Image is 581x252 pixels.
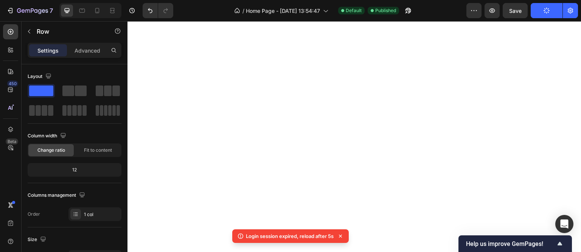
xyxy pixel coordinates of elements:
[509,8,522,14] span: Save
[29,165,120,175] div: 12
[7,81,18,87] div: 450
[84,147,112,154] span: Fit to content
[28,190,87,201] div: Columns management
[28,211,40,218] div: Order
[6,138,18,145] div: Beta
[28,235,48,245] div: Size
[242,7,244,15] span: /
[28,72,53,82] div: Layout
[375,7,396,14] span: Published
[3,3,56,18] button: 7
[37,47,59,54] p: Settings
[84,211,120,218] div: 1 col
[503,3,528,18] button: Save
[28,131,68,141] div: Column width
[50,6,53,15] p: 7
[555,215,573,233] div: Open Intercom Messenger
[246,7,320,15] span: Home Page - [DATE] 13:54:47
[466,239,564,248] button: Show survey - Help us improve GemPages!
[127,21,581,252] iframe: Design area
[37,27,101,36] p: Row
[346,7,362,14] span: Default
[143,3,173,18] div: Undo/Redo
[246,232,334,240] p: Login session expired, reload after 5s
[37,147,65,154] span: Change ratio
[75,47,100,54] p: Advanced
[466,240,555,247] span: Help us improve GemPages!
